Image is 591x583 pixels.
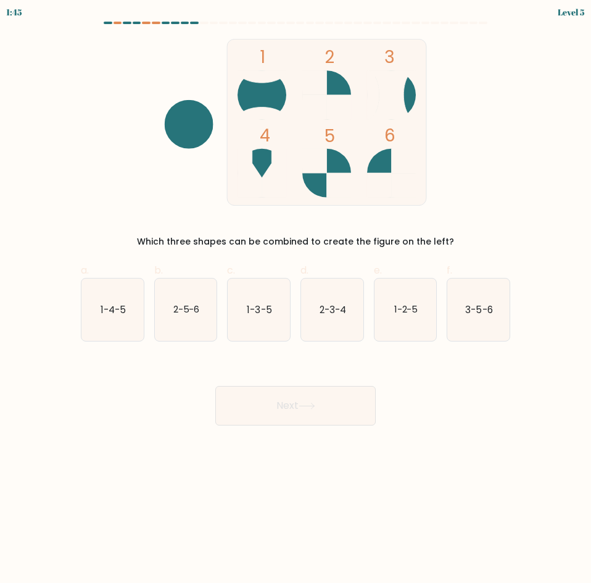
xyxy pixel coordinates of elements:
[173,303,199,316] text: 2-5-6
[247,303,272,316] text: 1-3-5
[215,386,376,426] button: Next
[300,263,308,277] span: d.
[227,263,235,277] span: c.
[374,263,382,277] span: e.
[260,124,270,148] tspan: 4
[384,124,395,148] tspan: 6
[384,45,395,69] tspan: 3
[6,6,22,19] div: 1:45
[320,303,346,316] text: 2-3-4
[466,303,493,316] text: 3-5-6
[101,303,126,316] text: 1-4-5
[394,303,418,316] text: 1-2-5
[558,6,585,19] div: Level 5
[81,263,89,277] span: a.
[324,124,335,148] tspan: 5
[88,235,503,248] div: Which three shapes can be combined to create the figure on the left?
[447,263,452,277] span: f.
[260,45,265,69] tspan: 1
[154,263,163,277] span: b.
[324,45,334,69] tspan: 2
